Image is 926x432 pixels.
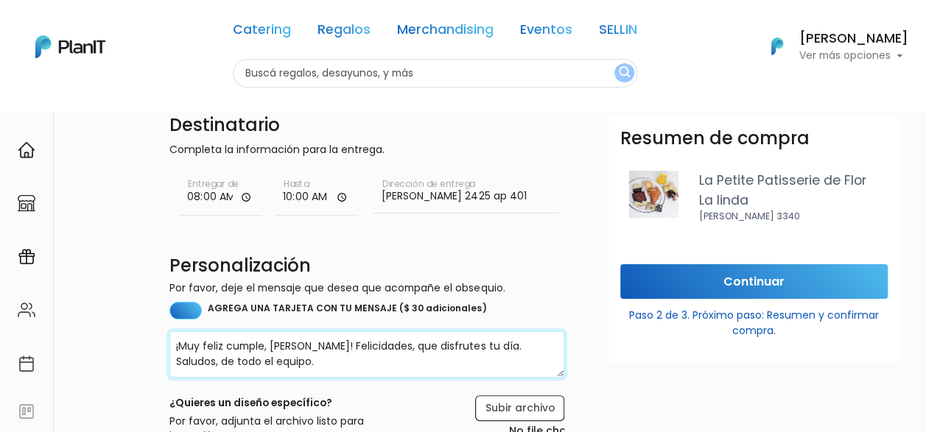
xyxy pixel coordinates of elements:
[318,24,371,41] a: Regalos
[169,280,564,296] p: Por favor, deje el mensaje que desea que acompañe el obsequio.
[619,66,630,80] img: search_button-432b6d5273f82d61273b3651a40e1bd1b912527efae98b1b7a1b2c0702e16a8d.svg
[76,14,212,43] div: ¿Necesitás ayuda?
[599,24,637,41] a: SELLIN
[18,301,35,319] img: people-662611757002400ad9ed0e3c099ab2801c6687ba6c219adb57efc949bc21e19d.svg
[169,115,564,136] h4: Destinatario
[18,355,35,372] img: calendar-87d922413cdce8b2cf7b7f5f62616a5cf9e4887200fb71536465627b3292af00.svg
[620,302,888,339] p: Paso 2 de 3. Próximo paso: Resumen y confirmar compra.
[18,248,35,266] img: campaigns-02234683943229c281be62815700db0a1741e53638e28bf9629b52c665b00959.svg
[520,24,572,41] a: Eventos
[233,59,637,88] input: Buscá regalos, desayunos, y más
[373,172,558,213] input: Dirección de entrega
[35,35,105,58] img: PlanIt Logo
[620,171,687,218] img: La_linda-PhotoRoom.png
[18,194,35,212] img: marketplace-4ceaa7011d94191e9ded77b95e3339b90024bf715f7c57f8cf31f2d8c509eaba.svg
[274,172,358,216] input: Hasta
[699,210,888,223] p: [PERSON_NAME] 3340
[169,257,564,277] h4: Personalización
[397,24,494,41] a: Merchandising
[169,142,564,160] p: Completa la información para la entrega.
[208,302,486,319] label: AGREGA UNA TARJETA CON TU MENSAJE ($ 30 adicionales)
[18,403,35,420] img: feedback-78b5a0c8f98aac82b08bfc38622c3050aee476f2c9584af64705fc4e61158814.svg
[178,172,262,216] input: Horario
[169,395,376,411] p: ¿Quieres un diseño específico?
[18,141,35,159] img: home-e721727adea9d79c4d83392d1f703f7f8bce08238fde08b1acbfd93340b81755.svg
[799,32,908,46] h6: [PERSON_NAME]
[752,27,908,65] button: PlanIt Logo [PERSON_NAME] Ver más opciones
[620,128,810,149] h3: Resumen de compra
[799,51,908,61] p: Ver más opciones
[699,191,888,210] p: La linda
[699,171,888,190] p: La Petite Patisserie de Flor
[761,30,793,63] img: PlanIt Logo
[620,264,888,299] input: Continuar
[233,24,291,41] a: Catering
